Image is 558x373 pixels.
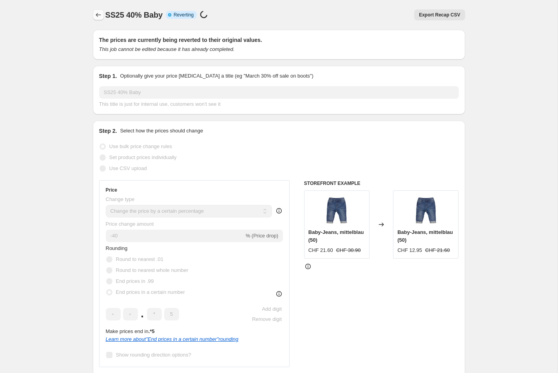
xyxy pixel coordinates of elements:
[414,9,465,20] button: Export Recap CSV
[275,207,283,215] div: help
[109,143,172,149] span: Use bulk price change rules
[99,36,459,44] h2: The prices are currently being reverted to their original values.
[123,308,138,320] input: ﹡
[304,180,459,186] h6: STOREFRONT EXAMPLE
[106,230,244,242] input: -15
[106,308,121,320] input: ﹡
[106,187,117,193] h3: Price
[147,308,162,320] input: ﹡
[120,72,313,80] p: Optionally give your price [MEDICAL_DATA] a title (eg "March 30% off sale on boots")
[106,336,239,342] a: Learn more about"End prices in a certain number"rounding
[106,336,239,342] i: Learn more about " End prices in a certain number " rounding
[336,246,361,254] strike: CHF 30.90
[116,256,163,262] span: Round to nearest .01
[116,267,188,273] span: Round to nearest whole number
[99,101,221,107] span: This title is just for internal use, customers won't see it
[140,308,145,320] span: .
[99,46,235,52] i: This job cannot be edited because it has already completed.
[164,308,179,320] input: ﹡
[246,233,278,239] span: % (Price drop)
[109,165,147,171] span: Use CSV upload
[116,289,185,295] span: End prices in a certain number
[99,86,459,99] input: 30% off holiday sale
[116,278,154,284] span: End prices in .99
[410,195,442,226] img: 111745_7899_A-small_80x.jpg
[99,72,117,80] h2: Step 1.
[116,352,191,358] span: Show rounding direction options?
[308,229,364,243] span: Baby-Jeans, mittelblau (50)
[120,127,203,135] p: Select how the prices should change
[106,221,154,227] span: Price change amount
[93,9,104,20] button: Price change jobs
[106,245,128,251] span: Rounding
[106,196,135,202] span: Change type
[321,195,352,226] img: 111745_7899_A-small_80x.jpg
[419,12,460,18] span: Export Recap CSV
[425,246,450,254] strike: CHF 21.60
[308,246,333,254] div: CHF 21.60
[397,246,422,254] div: CHF 12.95
[109,154,177,160] span: Set product prices individually
[397,229,453,243] span: Baby-Jeans, mittelblau (50)
[174,12,194,18] span: Reverting
[99,127,117,135] h2: Step 2.
[106,328,155,334] span: Make prices end in
[105,11,163,19] span: SS25 40% Baby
